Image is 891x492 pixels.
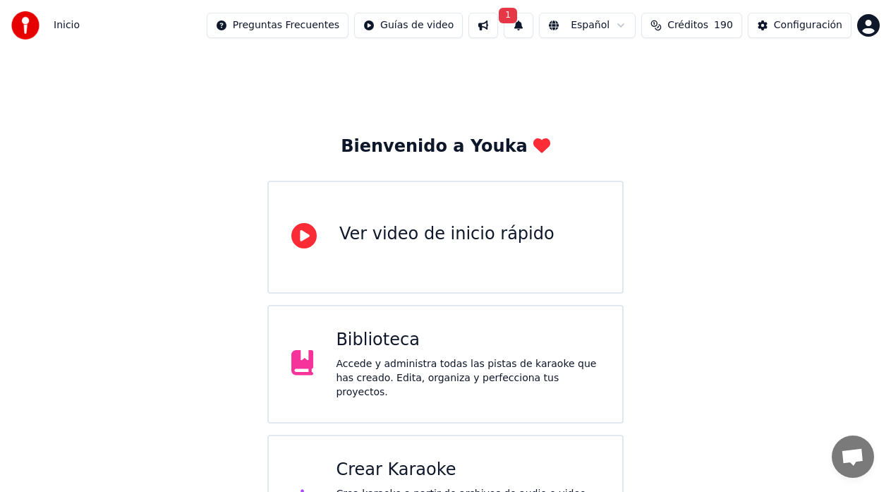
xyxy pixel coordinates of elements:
div: Biblioteca [336,329,600,352]
span: 190 [714,18,733,32]
div: Crear Karaoke [336,459,600,481]
div: Configuración [774,18,842,32]
nav: breadcrumb [54,18,80,32]
img: youka [11,11,40,40]
span: Créditos [667,18,708,32]
button: Guías de video [354,13,463,38]
div: Bienvenido a Youka [341,136,550,158]
button: Créditos190 [641,13,742,38]
span: Inicio [54,18,80,32]
div: Accede y administra todas las pistas de karaoke que has creado. Edita, organiza y perfecciona tus... [336,357,600,400]
span: 1 [499,8,517,23]
button: Preguntas Frecuentes [207,13,348,38]
div: Chat abierto [832,436,874,478]
div: Ver video de inicio rápido [339,223,554,246]
button: 1 [504,13,533,38]
button: Configuración [748,13,851,38]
